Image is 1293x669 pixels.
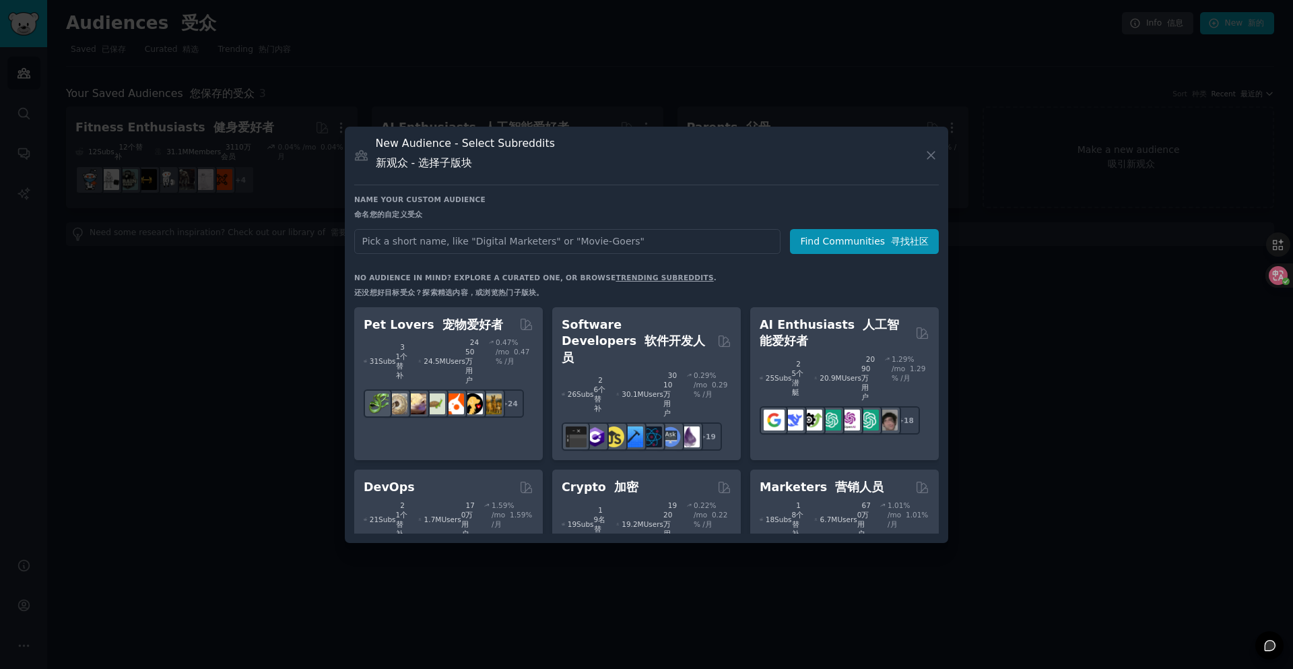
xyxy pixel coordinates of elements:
[443,393,464,414] img: cockatiel
[496,338,533,385] div: 0.47 % /mo
[663,501,677,547] font: 1920万用户
[492,511,532,528] font: 1.59% /月
[801,410,822,431] img: AItoolsCatalog
[354,210,422,218] font: 命名您的自定义受众
[354,273,717,302] div: No audience in mind? Explore a curated one, or browse .
[465,338,479,384] font: 2450万用户
[760,501,805,538] div: 18 Sub s
[857,501,871,538] font: 670万用户
[679,426,700,447] img: elixir
[496,348,529,365] font: 0.47% /月
[376,156,473,169] font: 新观众 - 选择子版块
[424,393,445,414] img: turtle
[790,229,939,254] button: Find Communities 寻找社区
[891,236,929,247] font: 寻找社区
[622,426,643,447] img: iOSProgramming
[396,343,408,379] font: 31个替补
[562,371,607,418] div: 26 Sub s
[861,355,875,401] font: 2090万用户
[462,393,483,414] img: PetAdvice
[835,480,884,494] font: 营销人员
[614,480,638,494] font: 加密
[760,318,899,348] font: 人工智能爱好者
[354,195,939,224] h3: Name your custom audience
[364,501,409,538] div: 21 Sub s
[585,426,605,447] img: csharp
[660,426,681,447] img: AskComputerScience
[461,501,475,538] font: 170万用户
[364,317,503,333] h2: Pet Lovers
[492,501,533,538] div: 1.59 % /mo
[858,410,879,431] img: chatgpt_prompts_
[888,511,928,528] font: 1.01% /月
[496,389,524,418] div: + 24
[594,376,606,412] font: 26个替补
[562,479,638,496] h2: Crypto
[594,506,606,542] font: 19名替补
[364,479,415,496] h2: DevOps
[888,501,929,538] div: 1.01 % /mo
[418,338,479,385] div: 24.5M Users
[892,406,920,435] div: + 18
[354,288,544,296] font: 还没想好目标受众？探索精选内容，或浏览热门子版块。
[760,317,910,350] h2: AI Enthusiasts
[839,410,860,431] img: OpenAIDev
[376,136,555,175] h3: New Audience - Select Subreddits
[764,410,785,431] img: GoogleGeminiAI
[892,354,929,402] div: 1.29 % /mo
[616,371,677,418] div: 30.1M Users
[442,318,503,331] font: 宠物爱好者
[566,426,587,447] img: software
[663,371,677,417] font: 3010万用户
[820,410,841,431] img: chatgpt_promptDesign
[562,501,607,548] div: 19 Sub s
[877,410,898,431] img: ArtificalIntelligence
[603,426,624,447] img: learnjavascript
[405,393,426,414] img: leopardgeckos
[792,360,804,396] font: 25个潜艇
[760,354,805,402] div: 25 Sub s
[364,338,409,385] div: 31 Sub s
[396,501,408,538] font: 21个替补
[694,501,731,548] div: 0.22 % /mo
[783,410,803,431] img: DeepSeek
[694,381,727,398] font: 0.29% /月
[814,354,875,402] div: 20.9M Users
[387,393,407,414] img: ballpython
[418,501,475,538] div: 1.7M Users
[616,274,713,282] a: trending subreddits
[481,393,502,414] img: dogbreed
[641,426,662,447] img: reactnative
[792,501,804,538] font: 18个替补
[694,422,722,451] div: + 19
[814,501,871,538] div: 6.7M Users
[694,371,731,418] div: 0.29 % /mo
[616,501,677,548] div: 19.2M Users
[368,393,389,414] img: herpetology
[354,229,781,254] input: Pick a short name, like "Digital Marketers" or "Movie-Goers"
[562,317,712,367] h2: Software Developers
[760,479,884,496] h2: Marketers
